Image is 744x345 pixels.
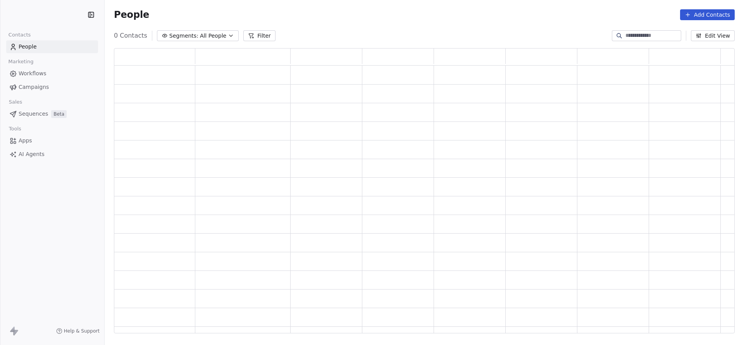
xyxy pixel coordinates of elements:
button: Edit View [691,30,735,41]
span: Marketing [5,56,37,68]
button: Filter [243,30,276,41]
span: AI Agents [19,150,45,158]
button: Add Contacts [680,9,735,20]
span: Beta [51,110,67,118]
span: Workflows [19,69,46,78]
span: 0 Contacts [114,31,147,40]
span: People [114,9,149,21]
span: Sequences [19,110,48,118]
span: Contacts [5,29,34,41]
a: AI Agents [6,148,98,161]
a: Help & Support [56,328,100,334]
span: Tools [5,123,24,135]
a: Apps [6,134,98,147]
span: Campaigns [19,83,49,91]
span: Segments: [169,32,198,40]
a: SequencesBeta [6,107,98,120]
span: People [19,43,37,51]
span: All People [200,32,226,40]
span: Help & Support [64,328,100,334]
a: Campaigns [6,81,98,94]
span: Sales [5,96,26,108]
a: People [6,40,98,53]
a: Workflows [6,67,98,80]
span: Apps [19,137,32,145]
